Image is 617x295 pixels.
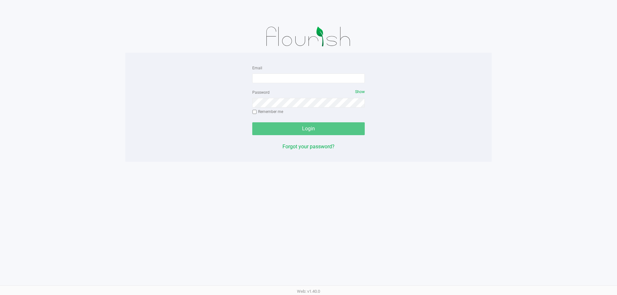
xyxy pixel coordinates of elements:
label: Password [252,90,270,95]
label: Email [252,65,262,71]
label: Remember me [252,109,283,115]
span: Show [355,90,365,94]
button: Forgot your password? [282,143,335,151]
span: Web: v1.40.0 [297,289,320,294]
input: Remember me [252,110,257,114]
